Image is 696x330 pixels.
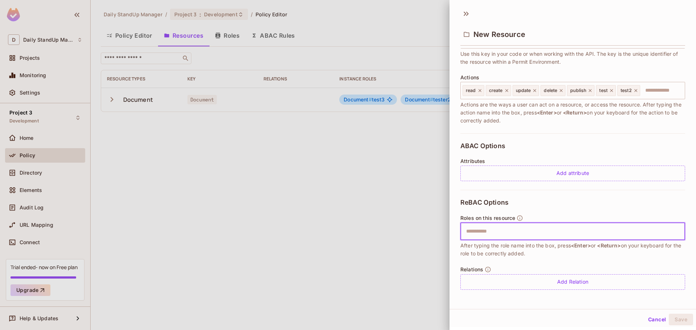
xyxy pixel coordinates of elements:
button: Cancel [645,314,669,325]
div: delete [540,85,565,96]
span: publish [570,88,586,93]
span: Use this key in your code or when working with the API. The key is the unique identifier of the r... [460,50,685,66]
span: <Return> [597,242,621,248]
span: <Return> [563,109,587,116]
span: ABAC Options [460,142,505,150]
div: create [486,85,511,96]
span: update [516,88,531,93]
div: Add attribute [460,166,685,181]
span: Actions [460,75,479,80]
div: publish [567,85,594,96]
span: delete [544,88,557,93]
div: update [513,85,539,96]
span: read [466,88,476,93]
div: test [596,85,616,96]
span: ReBAC Options [460,199,509,206]
span: Roles on this resource [460,215,515,221]
div: test2 [617,85,640,96]
button: Save [669,314,693,325]
div: Add Relation [460,274,685,290]
span: <Enter> [571,242,591,248]
span: <Enter> [537,109,557,116]
span: test [599,88,608,93]
span: New Resource [473,30,525,39]
span: create [489,88,503,93]
div: read [463,85,484,96]
span: test2 [621,88,632,93]
span: Attributes [460,158,485,164]
span: Relations [460,267,483,272]
span: Actions are the ways a user can act on a resource, or access the resource. After typing the actio... [460,101,685,125]
span: After typing the role name into the box, press or on your keyboard for the role to be correctly a... [460,242,685,258]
